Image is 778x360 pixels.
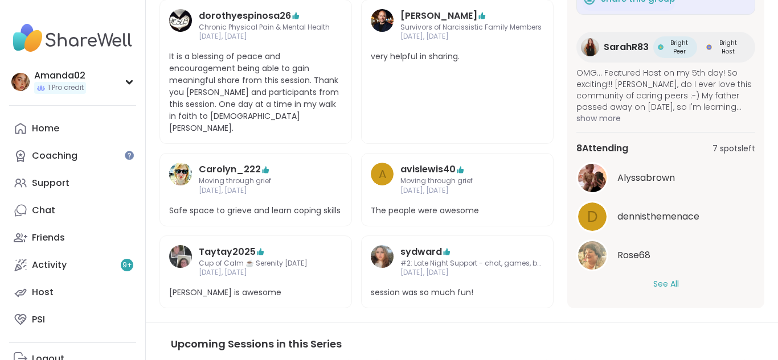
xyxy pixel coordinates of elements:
[9,197,136,224] a: Chat
[199,32,330,42] span: [DATE], [DATE]
[371,287,544,299] span: session was so much fun!
[32,231,65,244] div: Friends
[9,18,136,58] img: ShareWell Nav Logo
[371,9,394,32] img: Jaime_H
[9,142,136,169] a: Coaching
[587,206,598,228] span: d
[169,163,192,185] img: Carolyn_222
[199,186,313,196] span: [DATE], [DATE]
[125,151,134,160] iframe: Spotlight
[706,44,712,50] img: Bright Host
[578,241,607,270] img: Rose68
[32,259,67,271] div: Activity
[576,162,755,194] a: AlyssabrownAlyssabrown
[169,9,192,42] a: dorothyespinosa26
[576,67,755,113] span: OMG... Featured Host on my 5th day! So exciting!!! [PERSON_NAME], do I ever love this community o...
[32,122,59,135] div: Home
[32,286,54,299] div: Host
[400,259,544,268] span: #2: Late Night Support - chat, games, body double
[199,176,313,186] span: Moving through grief
[617,249,650,262] span: Rose68
[199,9,291,23] a: dorothyespinosa26
[169,287,342,299] span: [PERSON_NAME] is awesome
[199,23,330,32] span: Chronic Physical Pain & Mental Health
[9,306,136,333] a: PSI
[9,251,136,279] a: Activity9+
[371,51,544,63] span: very helpful in sharing.
[400,23,542,32] span: Survivors of Narcissistic Family Members
[713,143,755,155] span: 7 spots left
[617,171,675,185] span: Alyssabrown
[576,142,628,155] span: 8 Attending
[400,176,514,186] span: Moving through grief
[199,268,313,278] span: [DATE], [DATE]
[578,164,607,192] img: Alyssabrown
[9,115,136,142] a: Home
[617,210,699,224] span: dennisthemenace
[581,38,599,56] img: SarahR83
[169,163,192,196] a: Carolyn_222
[400,32,542,42] span: [DATE], [DATE]
[371,9,394,42] a: Jaime_H
[576,113,755,124] span: show more
[11,73,30,91] img: Amanda02
[400,9,477,23] a: [PERSON_NAME]
[576,201,755,233] a: ddennisthemenace
[371,245,394,268] img: sydward
[32,313,45,326] div: PSI
[371,245,394,278] a: sydward
[122,260,132,270] span: 9 +
[32,204,55,217] div: Chat
[171,336,753,351] h3: Upcoming Sessions in this Series
[400,268,544,278] span: [DATE], [DATE]
[32,177,69,189] div: Support
[400,245,442,259] a: sydward
[9,169,136,197] a: Support
[576,239,755,271] a: Rose68Rose68
[32,150,77,162] div: Coaching
[199,245,256,259] a: Taytay2025
[199,259,313,268] span: Cup of Calm ☕ Serenity [DATE]
[34,69,86,82] div: Amanda02
[658,44,664,50] img: Bright Peer
[9,279,136,306] a: Host
[169,205,342,217] span: Safe space to grieve and learn coping skills
[169,245,192,268] img: Taytay2025
[666,39,693,56] span: Bright Peer
[9,224,136,251] a: Friends
[48,83,84,93] span: 1 Pro credit
[371,205,544,217] span: The people were awesome
[576,32,755,63] a: SarahR83SarahR83Bright PeerBright PeerBright HostBright Host
[714,39,742,56] span: Bright Host
[169,51,342,134] span: It is a blessing of peace and encouragement being able to gain meaningful share from this session...
[400,163,456,176] a: avislewis40
[604,40,649,54] span: SarahR83
[371,163,394,196] a: a
[379,165,386,183] span: a
[199,163,261,176] a: Carolyn_222
[653,278,679,290] button: See All
[400,186,514,196] span: [DATE], [DATE]
[169,9,192,32] img: dorothyespinosa26
[169,245,192,278] a: Taytay2025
